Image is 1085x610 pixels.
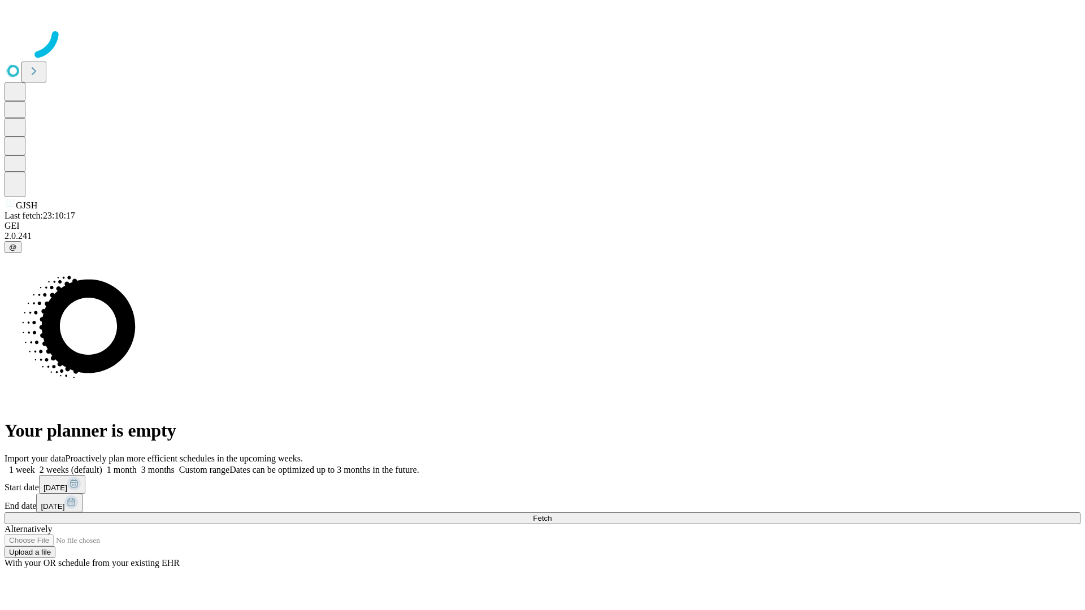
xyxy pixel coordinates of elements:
[5,221,1080,231] div: GEI
[40,465,102,474] span: 2 weeks (default)
[5,231,1080,241] div: 2.0.241
[16,201,37,210] span: GJSH
[9,465,35,474] span: 1 week
[36,494,83,512] button: [DATE]
[44,483,67,492] span: [DATE]
[41,502,64,511] span: [DATE]
[5,524,52,534] span: Alternatively
[5,475,1080,494] div: Start date
[229,465,419,474] span: Dates can be optimized up to 3 months in the future.
[5,494,1080,512] div: End date
[5,420,1080,441] h1: Your planner is empty
[5,454,66,463] span: Import your data
[39,475,85,494] button: [DATE]
[5,558,180,568] span: With your OR schedule from your existing EHR
[107,465,137,474] span: 1 month
[5,241,21,253] button: @
[5,211,75,220] span: Last fetch: 23:10:17
[141,465,175,474] span: 3 months
[5,546,55,558] button: Upload a file
[533,514,552,522] span: Fetch
[5,512,1080,524] button: Fetch
[66,454,303,463] span: Proactively plan more efficient schedules in the upcoming weeks.
[179,465,229,474] span: Custom range
[9,243,17,251] span: @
